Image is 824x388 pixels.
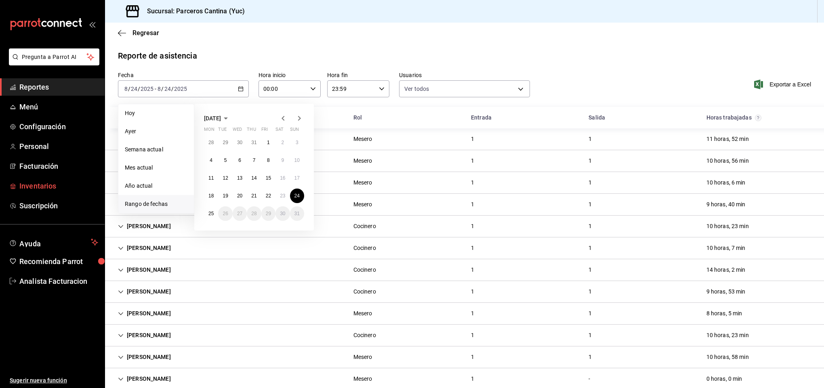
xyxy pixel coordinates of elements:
[582,350,598,365] div: Cell
[582,306,598,321] div: Cell
[138,86,140,92] span: /
[111,219,177,234] div: Cell
[700,132,755,147] div: Cell
[125,127,187,136] span: Ayer
[347,219,383,234] div: Cell
[353,244,376,252] div: Cocinero
[582,132,598,147] div: Cell
[111,262,177,277] div: Cell
[290,206,304,221] button: August 31, 2025
[267,140,270,145] abbr: August 1, 2025
[111,153,177,168] div: Cell
[111,284,177,299] div: Cell
[105,281,824,303] div: Row
[22,53,87,61] span: Pregunta a Parrot AI
[700,371,749,386] div: Cell
[267,157,270,163] abbr: August 8, 2025
[582,262,598,277] div: Cell
[582,284,598,299] div: Cell
[247,206,261,221] button: August 28, 2025
[700,284,752,299] div: Cell
[266,211,271,216] abbr: August 29, 2025
[141,6,245,16] h3: Sucursal: Parceros Cantina (Yuc)
[105,107,824,128] div: Head
[10,376,98,385] span: Sugerir nueva función
[125,164,187,172] span: Mes actual
[19,200,98,211] span: Suscripción
[582,219,598,234] div: Cell
[353,375,372,383] div: Mesero
[465,110,582,125] div: HeadCell
[105,172,824,194] div: Row
[238,157,241,163] abbr: August 6, 2025
[294,175,300,181] abbr: August 17, 2025
[6,59,99,67] a: Pregunta a Parrot AI
[19,180,98,191] span: Inventarios
[347,350,379,365] div: Cell
[700,197,752,212] div: Cell
[347,262,383,277] div: Cell
[353,309,372,318] div: Mesero
[218,135,232,150] button: July 29, 2025
[465,306,481,321] div: Cell
[755,115,761,121] svg: El total de horas trabajadas por usuario es el resultado de la suma redondeada del registro de ho...
[353,157,372,165] div: Mesero
[465,262,481,277] div: Cell
[582,328,598,343] div: Cell
[261,189,275,203] button: August 22, 2025
[247,127,256,135] abbr: Thursday
[19,161,98,172] span: Facturación
[465,284,481,299] div: Cell
[111,110,347,125] div: HeadCell
[465,350,481,365] div: Cell
[208,175,214,181] abbr: August 11, 2025
[251,140,256,145] abbr: July 31, 2025
[118,50,197,62] div: Reporte de asistencia
[204,115,221,122] span: [DATE]
[280,175,285,181] abbr: August 16, 2025
[280,211,285,216] abbr: August 30, 2025
[347,197,379,212] div: Cell
[19,276,98,287] span: Analista Facturacion
[105,346,824,368] div: Row
[465,175,481,190] div: Cell
[353,287,376,296] div: Cocinero
[223,175,228,181] abbr: August 12, 2025
[105,216,824,237] div: Row
[105,128,824,150] div: Row
[465,241,481,256] div: Cell
[204,135,218,150] button: July 28, 2025
[756,80,811,89] span: Exportar a Excel
[399,72,530,78] label: Usuarios
[233,153,247,168] button: August 6, 2025
[294,211,300,216] abbr: August 31, 2025
[105,259,824,281] div: Row
[582,197,598,212] div: Cell
[218,189,232,203] button: August 19, 2025
[251,193,256,199] abbr: August 21, 2025
[233,135,247,150] button: July 30, 2025
[105,194,824,216] div: Row
[105,325,824,346] div: Row
[275,153,290,168] button: August 9, 2025
[125,182,187,190] span: Año actual
[247,153,261,168] button: August 7, 2025
[251,175,256,181] abbr: August 14, 2025
[465,132,481,147] div: Cell
[251,211,256,216] abbr: August 28, 2025
[124,86,128,92] input: --
[700,219,755,234] div: Cell
[281,140,284,145] abbr: August 2, 2025
[294,157,300,163] abbr: August 10, 2025
[353,353,372,361] div: Mesero
[111,197,177,212] div: Cell
[171,86,174,92] span: /
[261,206,275,221] button: August 29, 2025
[111,328,177,343] div: Cell
[132,29,159,37] span: Regresar
[275,189,290,203] button: August 23, 2025
[353,222,376,231] div: Cocinero
[247,171,261,185] button: August 14, 2025
[128,86,130,92] span: /
[353,135,372,143] div: Mesero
